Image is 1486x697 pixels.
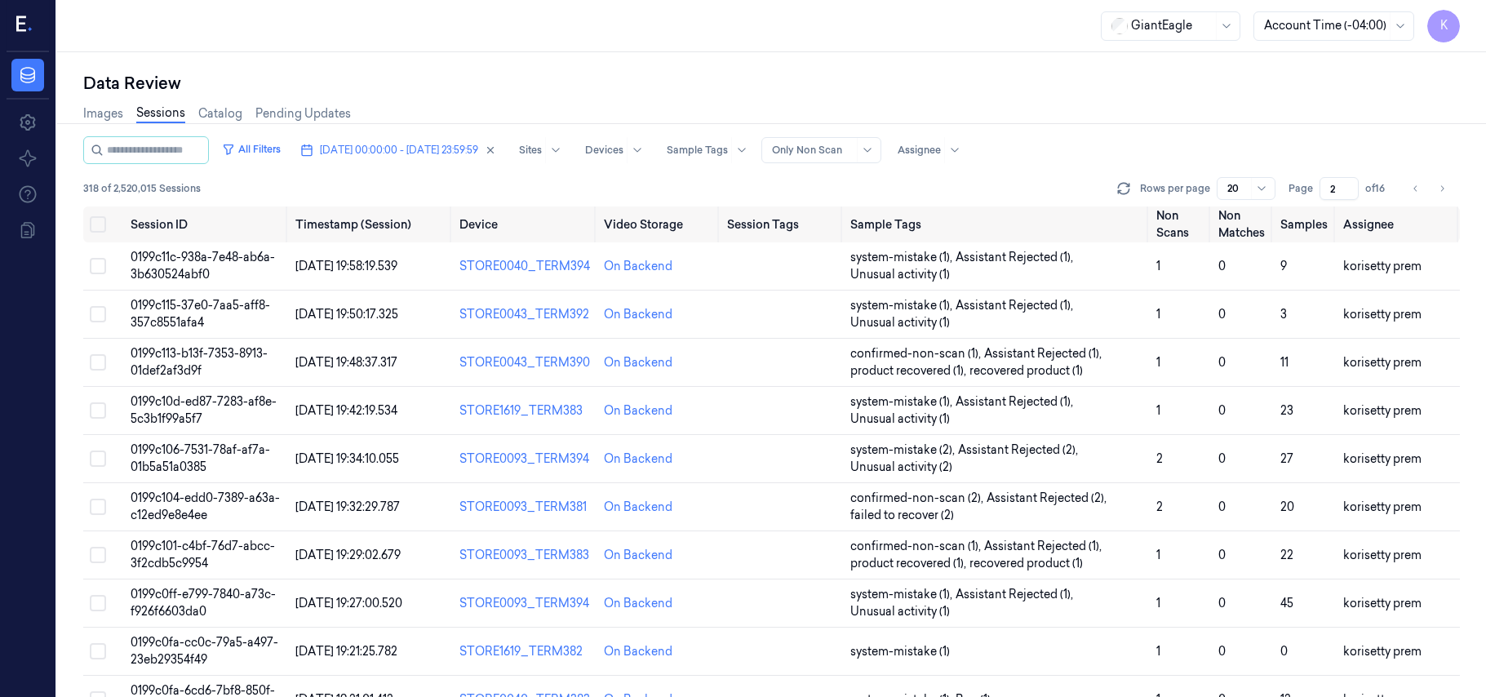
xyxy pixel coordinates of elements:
button: K [1427,10,1460,42]
div: On Backend [604,499,672,516]
span: 0199c101-c4bf-76d7-abcc-3f2cdb5c9954 [131,539,275,570]
button: Select row [90,402,106,419]
span: Unusual activity (1) [850,314,950,331]
a: Pending Updates [255,105,351,122]
button: Select row [90,258,106,274]
div: On Backend [604,354,672,371]
span: [DATE] 19:42:19.534 [295,403,397,418]
span: 0199c106-7531-78af-af7a-01b5a51a0385 [131,442,270,474]
span: 0199c104-edd0-7389-a63a-c12ed9e8e4ee [131,491,280,522]
span: 1 [1156,403,1160,418]
span: korisetty prem [1343,259,1422,273]
div: On Backend [604,258,672,275]
span: recovered product (1) [969,555,1083,572]
div: STORE1619_TERM382 [459,643,591,660]
span: 3 [1280,307,1287,322]
div: STORE0093_TERM394 [459,595,591,612]
span: 0 [1218,307,1226,322]
span: korisetty prem [1343,403,1422,418]
span: system-mistake (1) [850,643,950,660]
span: failed to recover (2) [850,507,954,524]
div: On Backend [604,306,672,323]
span: 2 [1156,499,1163,514]
span: 23 [1280,403,1293,418]
div: On Backend [604,402,672,420]
div: STORE0043_TERM392 [459,306,591,323]
span: Assistant Rejected (1) , [984,538,1105,555]
span: product recovered (1) , [850,555,969,572]
span: 11 [1280,355,1289,370]
button: Go to next page [1431,177,1453,200]
span: 318 of 2,520,015 Sessions [83,181,201,196]
th: Non Scans [1150,206,1212,242]
span: korisetty prem [1343,548,1422,562]
span: Assistant Rejected (1) , [984,345,1105,362]
span: korisetty prem [1343,451,1422,466]
button: Select all [90,216,106,233]
div: On Backend [604,451,672,468]
span: [DATE] 19:58:19.539 [295,259,397,273]
th: Device [453,206,597,242]
span: [DATE] 19:34:10.055 [295,451,399,466]
span: Assistant Rejected (1) , [956,249,1076,266]
th: Video Storage [597,206,721,242]
span: Page [1289,181,1313,196]
div: On Backend [604,547,672,564]
span: Assistant Rejected (1) , [956,586,1076,603]
span: [DATE] 19:50:17.325 [295,307,398,322]
th: Session ID [124,206,289,242]
button: Select row [90,354,106,371]
span: 0 [1218,451,1226,466]
span: 1 [1156,548,1160,562]
span: 0 [1280,644,1288,659]
span: [DATE] 19:27:00.520 [295,596,402,610]
button: All Filters [215,136,287,162]
span: product recovered (1) , [850,362,969,380]
span: system-mistake (1) , [850,586,956,603]
span: 1 [1156,355,1160,370]
span: Assistant Rejected (1) , [956,393,1076,411]
span: confirmed-non-scan (2) , [850,490,987,507]
span: system-mistake (1) , [850,249,956,266]
th: Timestamp (Session) [289,206,453,242]
span: 1 [1156,596,1160,610]
a: Sessions [136,104,185,123]
span: 0199c115-37e0-7aa5-aff8-357c8551afa4 [131,298,270,330]
span: recovered product (1) [969,362,1083,380]
span: [DATE] 19:32:29.787 [295,499,400,514]
span: Unusual activity (2) [850,459,952,476]
div: Data Review [83,72,1460,95]
span: korisetty prem [1343,644,1422,659]
span: 9 [1280,259,1287,273]
div: On Backend [604,643,672,660]
div: STORE0093_TERM381 [459,499,591,516]
p: Rows per page [1140,181,1210,196]
span: 45 [1280,596,1293,610]
span: korisetty prem [1343,307,1422,322]
div: STORE0093_TERM394 [459,451,591,468]
span: 0199c113-b13f-7353-8913-01def2af3d9f [131,346,268,378]
span: 0 [1218,355,1226,370]
span: 20 [1280,499,1294,514]
span: system-mistake (2) , [850,442,958,459]
span: 1 [1156,644,1160,659]
button: Select row [90,643,106,659]
span: 1 [1156,307,1160,322]
button: Go to previous page [1404,177,1427,200]
div: STORE0043_TERM390 [459,354,591,371]
span: confirmed-non-scan (1) , [850,538,984,555]
span: 0 [1218,596,1226,610]
button: Select row [90,306,106,322]
span: confirmed-non-scan (1) , [850,345,984,362]
span: korisetty prem [1343,499,1422,514]
span: [DATE] 00:00:00 - [DATE] 23:59:59 [320,143,478,158]
span: korisetty prem [1343,596,1422,610]
span: Unusual activity (1) [850,603,950,620]
nav: pagination [1404,177,1453,200]
button: Select row [90,499,106,515]
span: 2 [1156,451,1163,466]
span: 0 [1218,499,1226,514]
div: STORE0040_TERM394 [459,258,591,275]
span: 0 [1218,548,1226,562]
